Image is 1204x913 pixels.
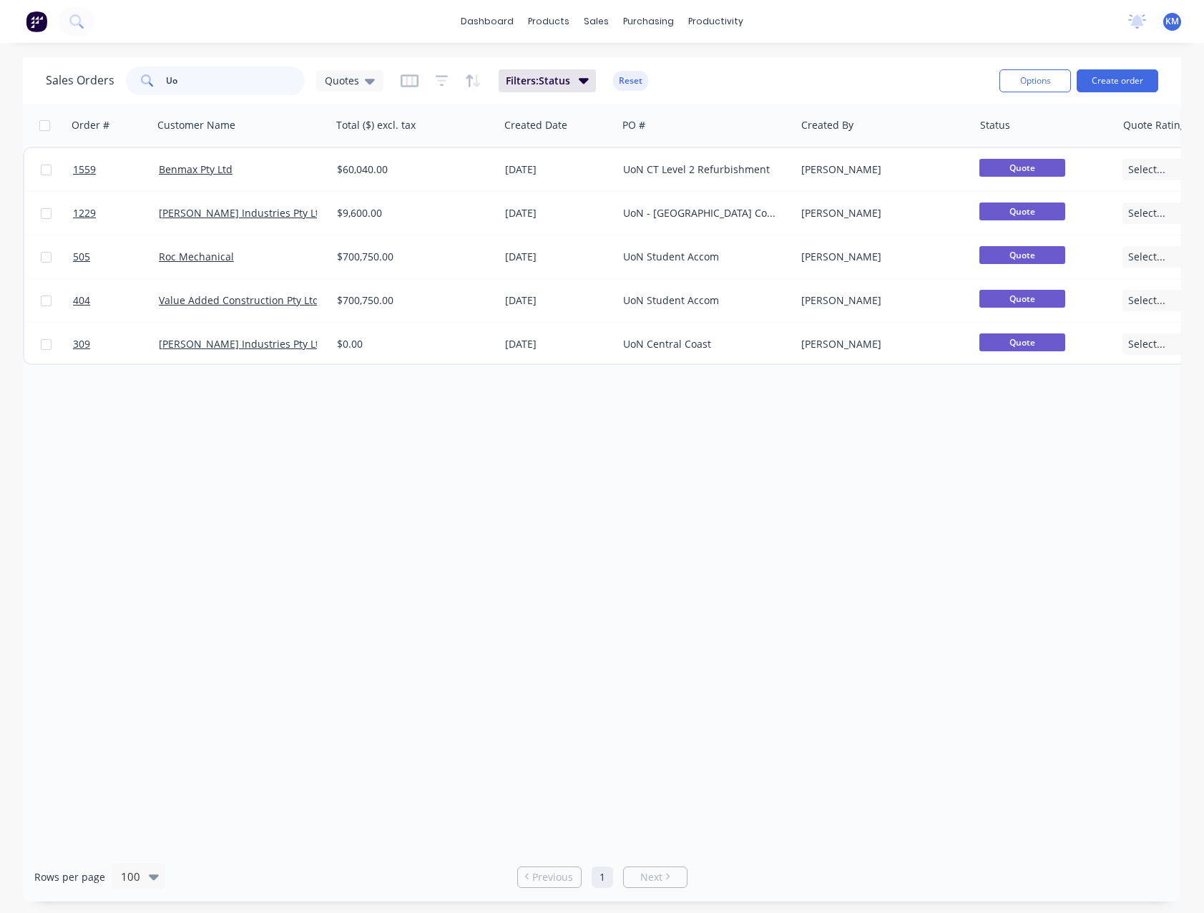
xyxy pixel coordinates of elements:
[801,337,960,351] div: [PERSON_NAME]
[577,11,616,32] div: sales
[73,337,90,351] span: 309
[73,323,159,366] a: 309
[166,67,305,95] input: Search...
[979,290,1065,308] span: Quote
[980,118,1010,132] div: Status
[26,11,47,32] img: Factory
[505,337,612,351] div: [DATE]
[512,866,693,888] ul: Pagination
[72,118,109,132] div: Order #
[504,118,567,132] div: Created Date
[1128,293,1165,308] span: Select...
[518,870,581,884] a: Previous page
[613,71,648,91] button: Reset
[73,235,159,278] a: 505
[73,293,90,308] span: 404
[505,206,612,220] div: [DATE]
[801,250,960,264] div: [PERSON_NAME]
[73,279,159,322] a: 404
[454,11,521,32] a: dashboard
[159,206,326,220] a: [PERSON_NAME] Industries Pty Ltd
[159,250,234,263] a: Roc Mechanical
[73,192,159,235] a: 1229
[624,870,687,884] a: Next page
[979,159,1065,177] span: Quote
[999,69,1071,92] button: Options
[1165,15,1179,28] span: KM
[801,206,960,220] div: [PERSON_NAME]
[1077,69,1158,92] button: Create order
[521,11,577,32] div: products
[73,148,159,191] a: 1559
[979,202,1065,220] span: Quote
[1128,206,1165,220] span: Select...
[616,11,681,32] div: purchasing
[979,333,1065,351] span: Quote
[337,337,486,351] div: $0.00
[622,118,645,132] div: PO #
[336,118,416,132] div: Total ($) excl. tax
[505,293,612,308] div: [DATE]
[640,870,662,884] span: Next
[801,118,853,132] div: Created By
[159,337,326,351] a: [PERSON_NAME] Industries Pty Ltd
[592,866,613,888] a: Page 1 is your current page
[979,246,1065,264] span: Quote
[623,206,782,220] div: UoN - [GEOGRAPHIC_DATA] Commercial Kitchen
[532,870,573,884] span: Previous
[1128,162,1165,177] span: Select...
[1123,118,1186,132] div: Quote Rating
[623,337,782,351] div: UoN Central Coast
[623,293,782,308] div: UoN Student Accom
[1128,337,1165,351] span: Select...
[506,74,570,88] span: Filters: Status
[325,73,359,88] span: Quotes
[681,11,750,32] div: productivity
[505,162,612,177] div: [DATE]
[337,293,486,308] div: $700,750.00
[801,293,960,308] div: [PERSON_NAME]
[499,69,596,92] button: Filters:Status
[1128,250,1165,264] span: Select...
[623,162,782,177] div: UoN CT Level 2 Refurbishment
[159,162,233,176] a: Benmax Pty Ltd
[337,162,486,177] div: $60,040.00
[34,870,105,884] span: Rows per page
[73,250,90,264] span: 505
[337,206,486,220] div: $9,600.00
[337,250,486,264] div: $700,750.00
[801,162,960,177] div: [PERSON_NAME]
[159,293,319,307] a: Value Added Construction Pty Ltd
[73,162,96,177] span: 1559
[623,250,782,264] div: UoN Student Accom
[73,206,96,220] span: 1229
[505,250,612,264] div: [DATE]
[46,74,114,87] h1: Sales Orders
[157,118,235,132] div: Customer Name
